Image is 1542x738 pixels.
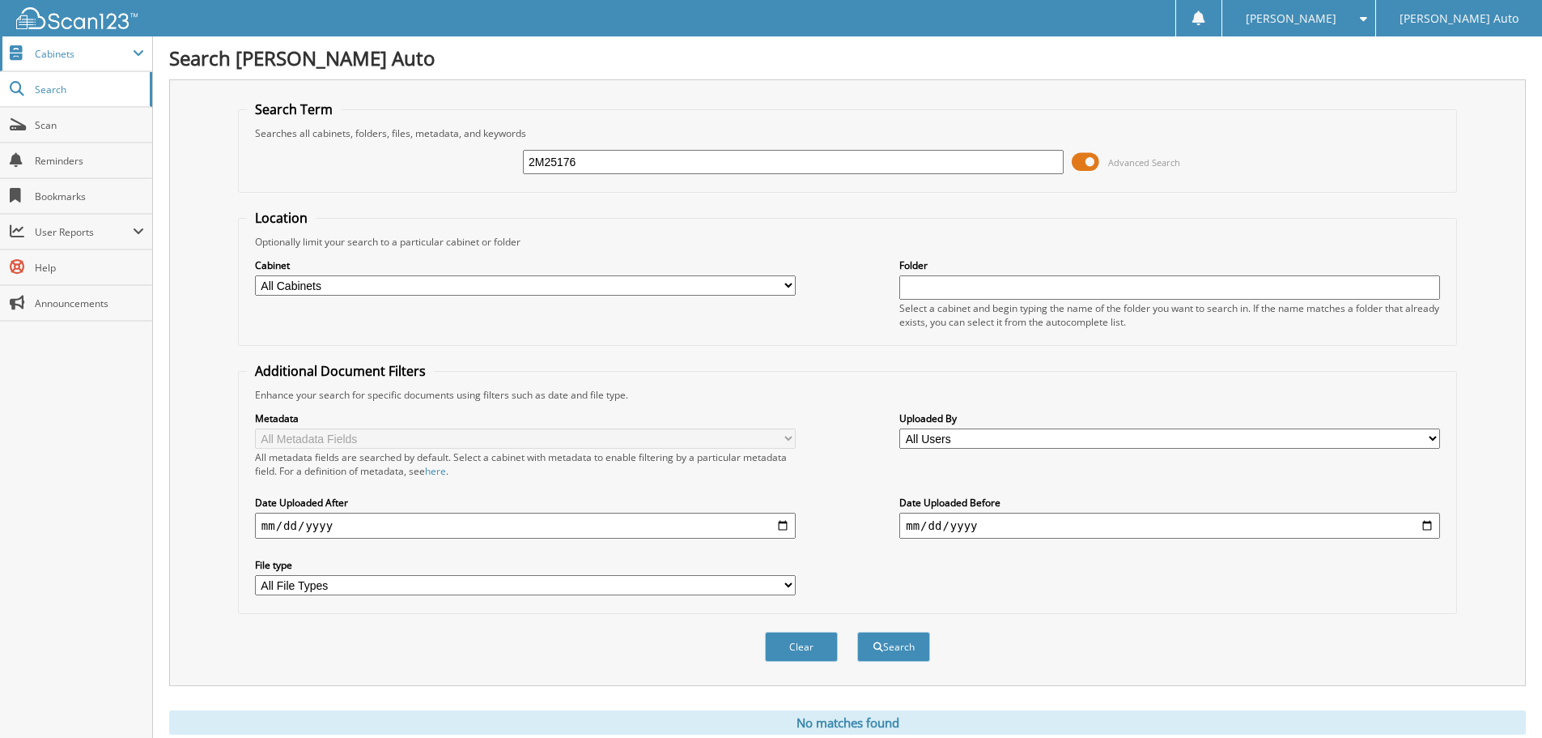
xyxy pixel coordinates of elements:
[255,450,796,478] div: All metadata fields are searched by default. Select a cabinet with metadata to enable filtering b...
[1246,14,1336,23] span: [PERSON_NAME]
[899,258,1440,272] label: Folder
[35,83,142,96] span: Search
[899,513,1440,539] input: end
[255,258,796,272] label: Cabinet
[35,154,144,168] span: Reminders
[247,209,316,227] legend: Location
[169,45,1526,71] h1: Search [PERSON_NAME] Auto
[899,301,1440,329] div: Select a cabinet and begin typing the name of the folder you want to search in. If the name match...
[247,388,1448,402] div: Enhance your search for specific documents using filters such as date and file type.
[1108,156,1180,169] span: Advanced Search
[1400,14,1519,23] span: [PERSON_NAME] Auto
[255,558,796,572] label: File type
[35,47,133,61] span: Cabinets
[247,126,1448,140] div: Searches all cabinets, folders, files, metadata, and keywords
[35,261,144,275] span: Help
[765,632,838,662] button: Clear
[425,464,446,478] a: here
[247,362,434,380] legend: Additional Document Filters
[35,190,144,203] span: Bookmarks
[1461,660,1542,738] iframe: Chat Widget
[247,100,341,118] legend: Search Term
[899,496,1440,510] label: Date Uploaded Before
[255,496,796,510] label: Date Uploaded After
[35,225,133,239] span: User Reports
[247,235,1448,249] div: Optionally limit your search to a particular cabinet or folder
[255,513,796,539] input: start
[255,412,796,425] label: Metadata
[899,412,1440,425] label: Uploaded By
[35,118,144,132] span: Scan
[35,296,144,310] span: Announcements
[169,710,1526,735] div: No matches found
[16,7,138,29] img: scan123-logo-white.svg
[857,632,930,662] button: Search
